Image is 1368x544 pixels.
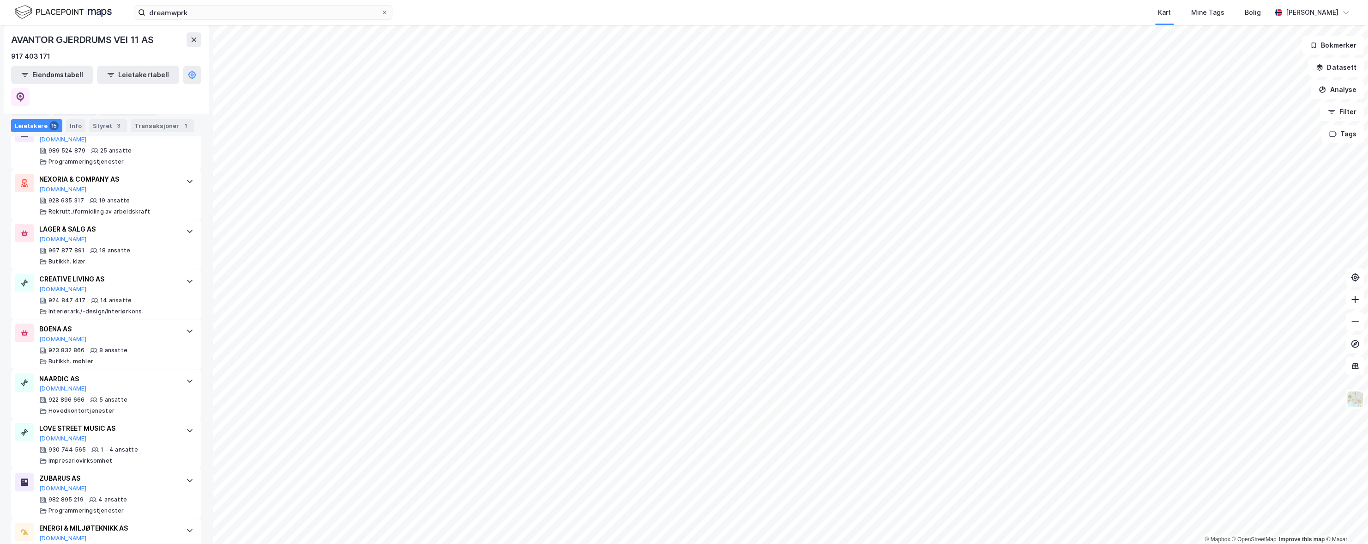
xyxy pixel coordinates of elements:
[1321,125,1364,143] button: Tags
[66,119,85,132] div: Info
[1191,7,1224,18] div: Mine Tags
[89,119,127,132] div: Styret
[48,197,84,204] div: 928 635 317
[39,236,87,243] button: [DOMAIN_NAME]
[39,286,87,293] button: [DOMAIN_NAME]
[1286,7,1338,18] div: [PERSON_NAME]
[48,407,115,415] div: Hovedkontortjenester
[99,396,127,403] div: 5 ansatte
[181,121,190,130] div: 1
[1279,536,1325,543] a: Improve this map
[15,4,112,20] img: logo.f888ab2527a4732fd821a326f86c7f29.svg
[1346,391,1364,408] img: Z
[101,446,138,453] div: 1 - 4 ansatte
[39,523,177,534] div: ENERGI & MILJØTEKNIKK AS
[39,324,177,335] div: BOENA AS
[99,247,130,254] div: 18 ansatte
[48,247,84,254] div: 967 877 891
[39,535,87,542] button: [DOMAIN_NAME]
[48,507,124,514] div: Programmeringstjenester
[48,308,144,315] div: Interiørark./-design/interiørkons.
[99,197,130,204] div: 19 ansatte
[97,66,179,84] button: Leietakertabell
[131,119,194,132] div: Transaksjoner
[11,119,62,132] div: Leietakere
[48,496,84,503] div: 982 895 219
[48,158,124,165] div: Programmeringstjenester
[39,174,177,185] div: NEXORIA & COMPANY AS
[48,358,93,365] div: Butikkh. møbler
[39,385,87,392] button: [DOMAIN_NAME]
[1320,103,1364,121] button: Filter
[48,258,86,265] div: Butikkh. klær
[39,136,87,143] button: [DOMAIN_NAME]
[48,208,150,215] div: Rekrutt./formidling av arbeidskraft
[1158,7,1171,18] div: Kart
[39,435,87,442] button: [DOMAIN_NAME]
[1205,536,1230,543] a: Mapbox
[39,485,87,492] button: [DOMAIN_NAME]
[100,147,132,154] div: 25 ansatte
[48,297,85,304] div: 924 847 417
[39,274,177,285] div: CREATIVE LIVING AS
[98,496,127,503] div: 4 ansatte
[39,473,177,484] div: ZUBARUS AS
[48,147,85,154] div: 989 524 879
[114,121,123,130] div: 3
[145,6,381,19] input: Søk på adresse, matrikkel, gårdeiere, leietakere eller personer
[39,373,177,385] div: NAARDIC AS
[1308,58,1364,77] button: Datasett
[11,51,50,62] div: 917 403 171
[99,347,127,354] div: 8 ansatte
[39,224,177,235] div: LAGER & SALG AS
[49,121,59,130] div: 15
[11,32,156,47] div: AVANTOR GJERDRUMS VEI 11 AS
[48,457,112,465] div: Impresariovirksomhet
[1245,7,1261,18] div: Bolig
[39,423,177,434] div: LOVE STREET MUSIC AS
[100,297,132,304] div: 14 ansatte
[39,186,87,193] button: [DOMAIN_NAME]
[48,396,84,403] div: 922 896 666
[1311,80,1364,99] button: Analyse
[39,336,87,343] button: [DOMAIN_NAME]
[48,446,86,453] div: 930 744 565
[48,347,84,354] div: 923 832 866
[1322,500,1368,544] iframe: Chat Widget
[1232,536,1277,543] a: OpenStreetMap
[1302,36,1364,55] button: Bokmerker
[11,66,93,84] button: Eiendomstabell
